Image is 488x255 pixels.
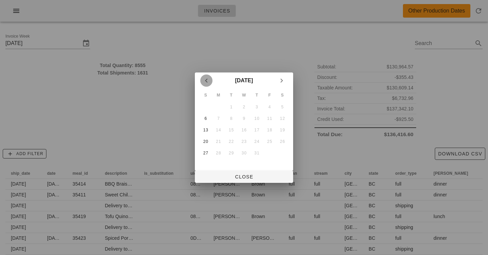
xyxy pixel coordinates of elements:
[200,113,211,124] button: 6
[200,128,211,132] div: 13
[276,75,288,87] button: Next month
[232,74,256,87] button: [DATE]
[200,89,212,101] th: S
[200,151,211,155] div: 27
[200,75,212,87] button: Previous month
[225,89,237,101] th: T
[200,125,211,135] button: 13
[238,89,250,101] th: W
[200,139,211,144] div: 20
[212,89,225,101] th: M
[200,116,211,121] div: 6
[200,136,211,147] button: 20
[195,171,293,183] button: Close
[200,148,211,158] button: 27
[251,89,263,101] th: T
[200,174,288,179] span: Close
[264,89,276,101] th: F
[276,89,288,101] th: S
